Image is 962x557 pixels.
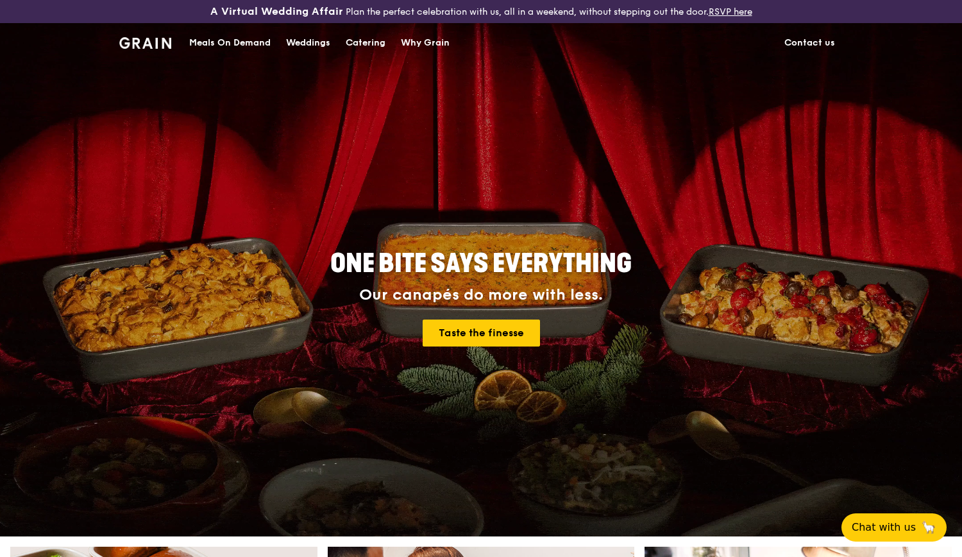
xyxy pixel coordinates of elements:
a: GrainGrain [119,22,171,61]
a: Taste the finesse [423,320,540,347]
span: ONE BITE SAYS EVERYTHING [330,248,632,279]
div: Why Grain [401,24,450,62]
a: Contact us [777,24,843,62]
a: RSVP here [709,6,752,17]
span: 🦙 [921,520,936,535]
a: Why Grain [393,24,457,62]
a: Catering [338,24,393,62]
span: Chat with us [852,520,916,535]
h3: A Virtual Wedding Affair [210,5,343,18]
button: Chat with us🦙 [841,513,947,542]
div: Weddings [286,24,330,62]
div: Catering [346,24,385,62]
div: Plan the perfect celebration with us, all in a weekend, without stepping out the door. [160,5,802,18]
div: Meals On Demand [189,24,271,62]
a: Weddings [278,24,338,62]
div: Our canapés do more with less. [250,286,712,304]
img: Grain [119,37,171,49]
